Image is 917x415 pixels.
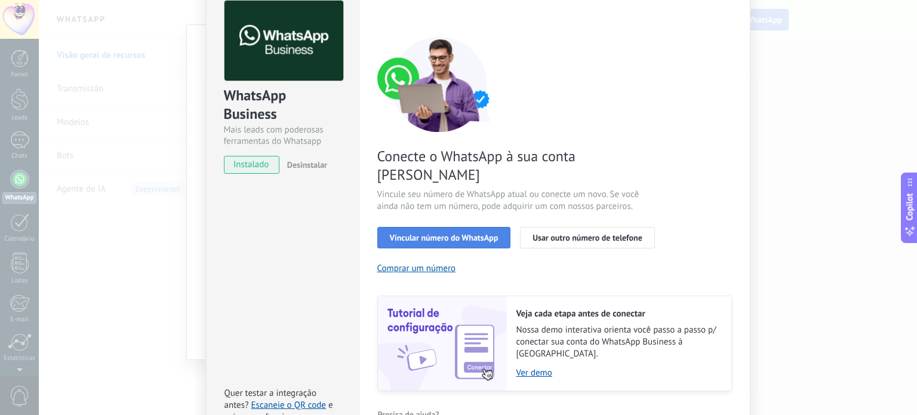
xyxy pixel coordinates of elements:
[224,388,316,411] span: Quer testar a integração antes?
[904,193,916,220] span: Copilot
[377,263,456,274] button: Comprar um número
[224,156,279,174] span: instalado
[533,233,642,242] span: Usar outro número de telefone
[224,86,341,124] div: WhatsApp Business
[377,189,661,213] span: Vincule seu número de WhatsApp atual ou conecte um novo. Se você ainda não tem um número, pode ad...
[516,324,719,360] span: Nossa demo interativa orienta você passo a passo p/ conectar sua conta do WhatsApp Business à [GE...
[516,367,719,379] a: Ver demo
[520,227,655,248] button: Usar outro número de telefone
[377,36,503,132] img: connect number
[516,308,719,319] h2: Veja cada etapa antes de conectar
[224,1,343,81] img: logo_main.png
[251,399,326,411] a: Escaneie o QR code
[282,156,327,174] button: Desinstalar
[377,147,661,184] span: Conecte o WhatsApp à sua conta [PERSON_NAME]
[224,124,341,147] div: Mais leads com poderosas ferramentas do Whatsapp
[377,227,511,248] button: Vincular número do WhatsApp
[287,159,327,170] span: Desinstalar
[390,233,498,242] span: Vincular número do WhatsApp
